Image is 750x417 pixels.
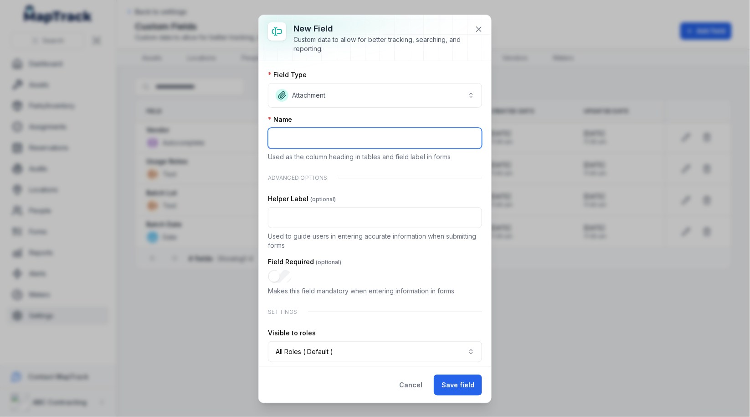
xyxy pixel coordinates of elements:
p: Makes this field mandatory when entering information in forms [268,287,482,296]
input: :rpu:-form-item-label [268,270,292,283]
button: Cancel [391,375,430,396]
button: Attachment [268,83,482,108]
div: Advanced Options [268,169,482,187]
div: Custom data to allow for better tracking, searching, and reporting. [293,35,467,53]
button: Save field [434,375,482,396]
h3: New field [293,22,467,35]
label: Visible to roles [268,328,316,338]
label: Helper Label [268,194,336,203]
label: Field Type [268,70,307,79]
p: Used as the column heading in tables and field label in forms [268,152,482,162]
label: Field Required [268,257,341,266]
button: All Roles ( Default ) [268,341,482,362]
p: Used to guide users in entering accurate information when submitting forms [268,232,482,250]
input: :rpr:-form-item-label [268,128,482,149]
label: Name [268,115,292,124]
div: Settings [268,303,482,321]
input: :rpt:-form-item-label [268,207,482,228]
p: Select which roles can see this field. If no roles are selected, the field will be visible to all... [268,366,482,384]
